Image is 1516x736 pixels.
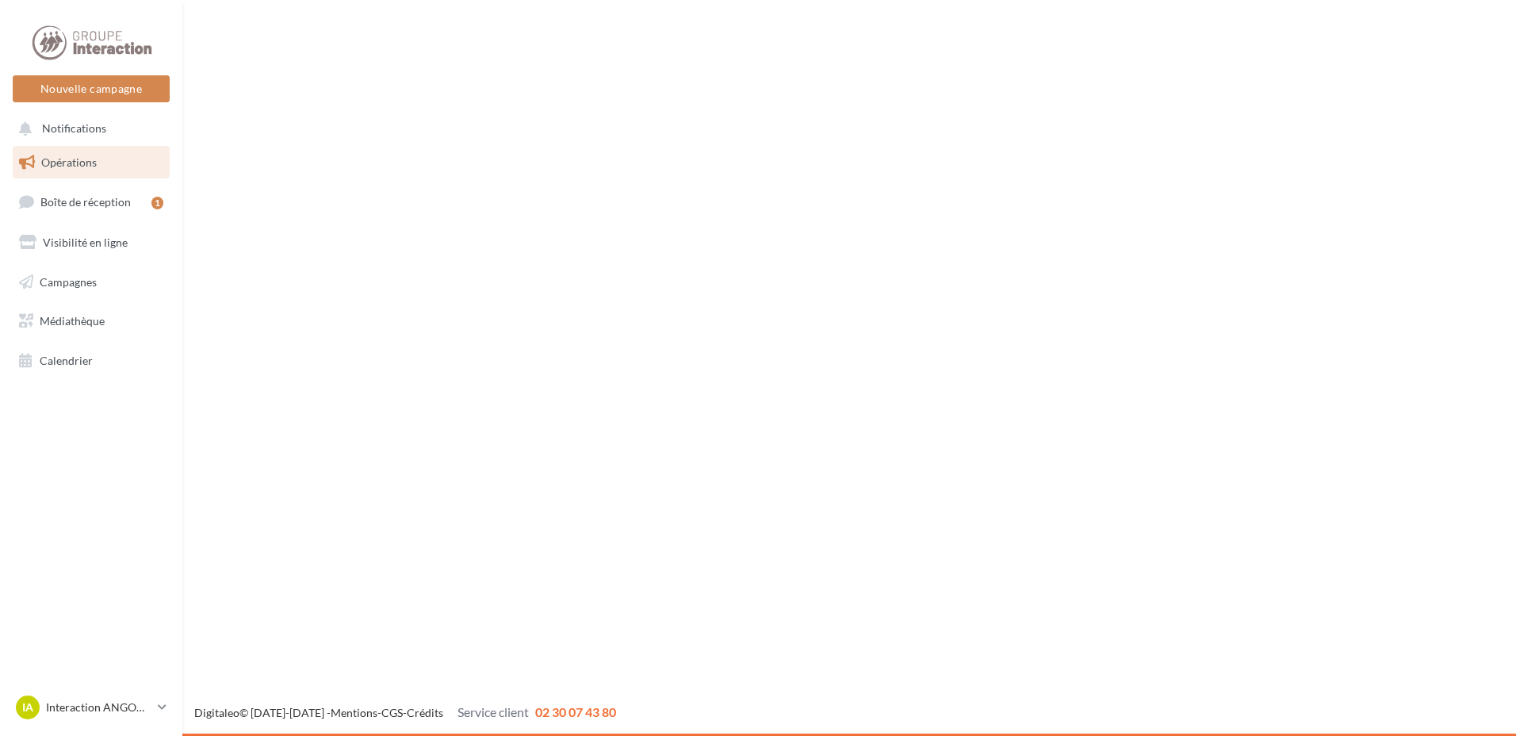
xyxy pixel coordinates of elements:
a: Crédits [407,706,443,719]
a: Médiathèque [10,305,173,338]
span: IA [22,700,33,715]
span: Calendrier [40,354,93,367]
span: Notifications [42,122,106,136]
span: © [DATE]-[DATE] - - - [194,706,616,719]
span: Service client [457,704,529,719]
a: Calendrier [10,344,173,378]
div: 1 [151,197,163,209]
a: Digitaleo [194,706,239,719]
a: IA Interaction ANGOULÈME [13,692,170,723]
a: Mentions [331,706,377,719]
span: Campagnes [40,274,97,288]
span: Boîte de réception [40,195,131,209]
a: Visibilité en ligne [10,226,173,259]
p: Interaction ANGOULÈME [46,700,151,715]
button: Nouvelle campagne [13,75,170,102]
a: Opérations [10,146,173,179]
span: 02 30 07 43 80 [535,704,616,719]
span: Opérations [41,155,97,169]
a: Boîte de réception1 [10,185,173,219]
span: Médiathèque [40,314,105,328]
a: Campagnes [10,266,173,299]
a: CGS [381,706,403,719]
span: Visibilité en ligne [43,236,128,249]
